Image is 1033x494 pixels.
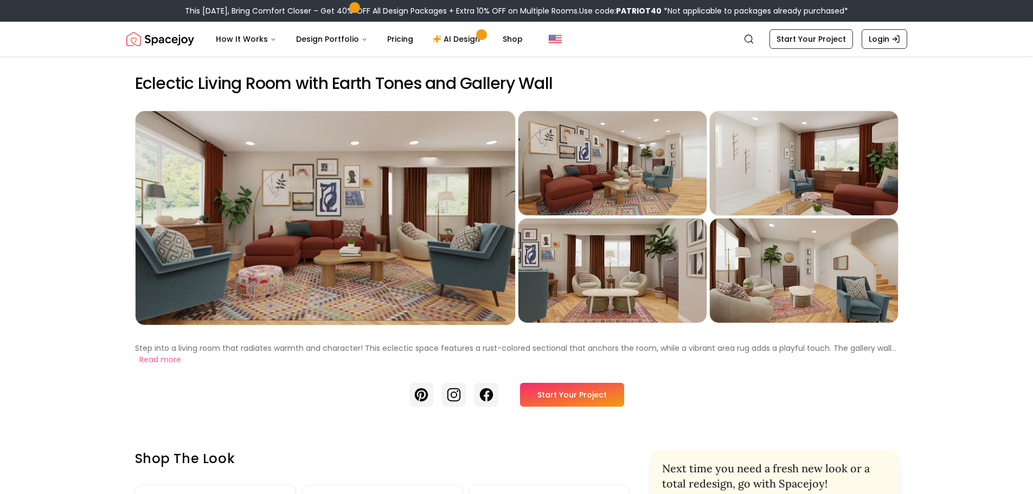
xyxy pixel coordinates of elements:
a: Spacejoy [126,28,194,50]
h3: Shop the look [135,450,630,467]
img: United States [549,33,562,46]
p: Step into a living room that radiates warmth and character! This eclectic space features a rust-c... [135,343,896,354]
button: How It Works [207,28,285,50]
a: Shop [494,28,531,50]
button: Read more [139,354,181,365]
a: Start Your Project [769,29,853,49]
b: PATRIOT40 [616,5,662,16]
span: Use code: [579,5,662,16]
h2: Eclectic Living Room with Earth Tones and Gallery Wall [135,74,899,93]
span: *Not applicable to packages already purchased* [662,5,848,16]
div: This [DATE], Bring Comfort Closer – Get 40% OFF All Design Packages + Extra 10% OFF on Multiple R... [185,5,848,16]
a: Start Your Project [520,383,624,407]
h2: Next time you need a fresh new look or a total redesign, go with Spacejoy! [662,461,888,491]
a: Login [862,29,907,49]
a: Pricing [378,28,422,50]
a: AI Design [424,28,492,50]
nav: Global [126,22,907,56]
button: Design Portfolio [287,28,376,50]
nav: Main [207,28,531,50]
img: Spacejoy Logo [126,28,194,50]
